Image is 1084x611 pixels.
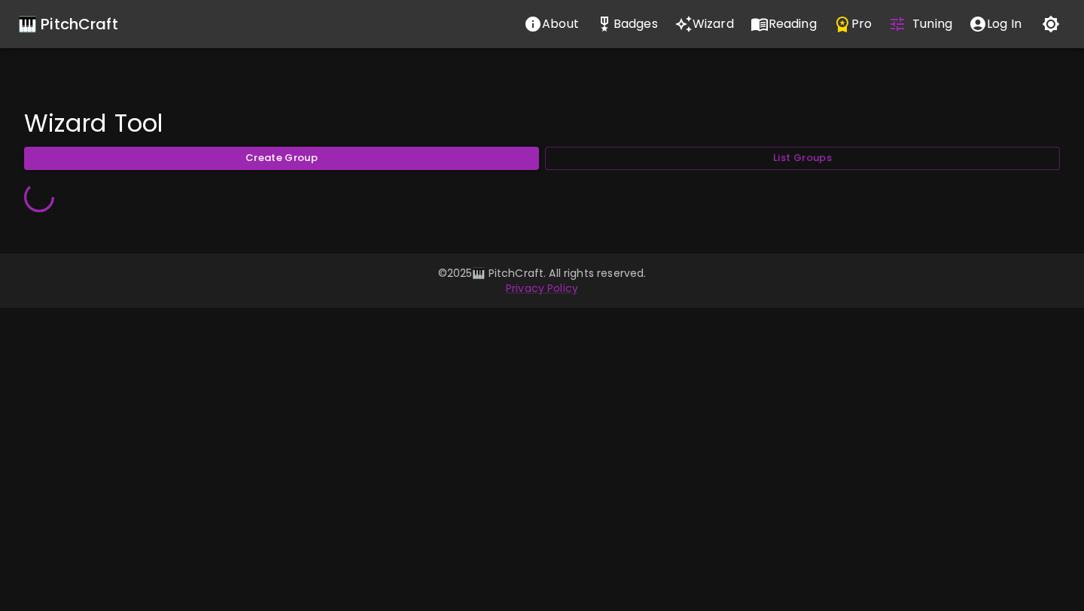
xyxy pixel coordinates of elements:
[825,9,880,39] button: Pro
[666,9,742,39] button: Wizard
[24,108,1060,138] h4: Wizard Tool
[542,15,579,33] p: About
[769,15,817,33] p: Reading
[961,9,1030,39] button: account of current user
[24,147,539,170] button: Create Group
[108,266,976,281] p: © 2025 🎹 PitchCraft. All rights reserved.
[880,9,961,39] button: Tuning Quiz
[18,12,118,36] a: 🎹 PitchCraft
[693,15,734,33] p: Wizard
[587,9,666,39] button: Stats
[851,15,872,33] p: Pro
[516,9,587,39] button: About
[742,9,825,39] button: Reading
[614,15,658,33] p: Badges
[545,147,1060,170] button: List Groups
[912,15,952,33] p: Tuning
[506,281,578,296] a: Privacy Policy
[987,15,1022,33] p: Log In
